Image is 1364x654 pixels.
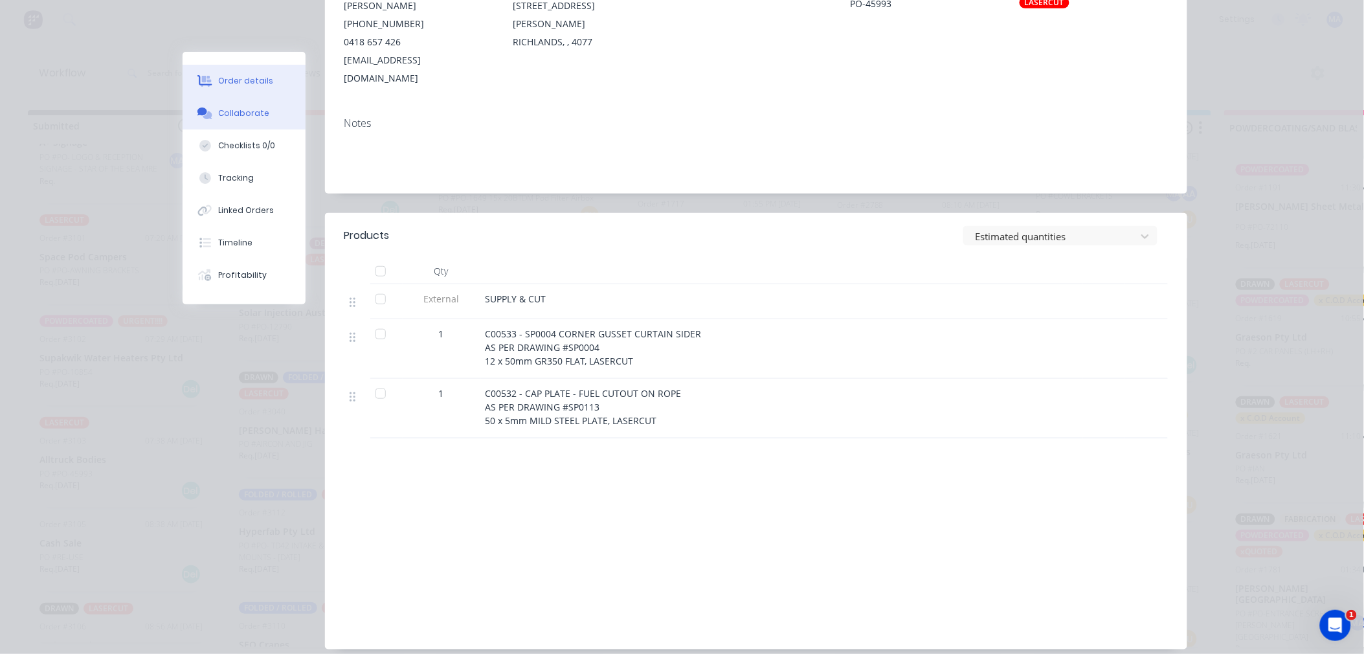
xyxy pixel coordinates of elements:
[1347,610,1357,620] span: 1
[344,51,493,87] div: [EMAIL_ADDRESS][DOMAIN_NAME]
[183,259,306,291] button: Profitability
[183,130,306,162] button: Checklists 0/0
[486,293,546,305] span: SUPPLY & CUT
[218,75,273,87] div: Order details
[486,387,682,427] span: C00532 - CAP PLATE - FUEL CUTOUT ON ROPE AS PER DRAWING #SP0113 50 x 5mm MILD STEEL PLATE, LASERCUT
[183,65,306,97] button: Order details
[218,140,275,152] div: Checklists 0/0
[344,15,493,33] div: [PHONE_NUMBER]
[183,97,306,130] button: Collaborate
[344,117,1168,130] div: Notes
[218,107,269,119] div: Collaborate
[1320,610,1351,641] iframe: Intercom live chat
[344,228,390,243] div: Products
[439,387,444,400] span: 1
[218,237,252,249] div: Timeline
[183,162,306,194] button: Tracking
[513,33,661,51] div: RICHLANDS, , 4077
[218,205,274,216] div: Linked Orders
[403,258,480,284] div: Qty
[344,33,493,51] div: 0418 657 426
[486,328,702,367] span: C00533 - SP0004 CORNER GUSSET CURTAIN SIDER AS PER DRAWING #SP0004 12 x 50mm GR350 FLAT, LASERCUT
[183,194,306,227] button: Linked Orders
[408,292,475,306] span: External
[183,227,306,259] button: Timeline
[218,269,267,281] div: Profitability
[439,327,444,341] span: 1
[218,172,254,184] div: Tracking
